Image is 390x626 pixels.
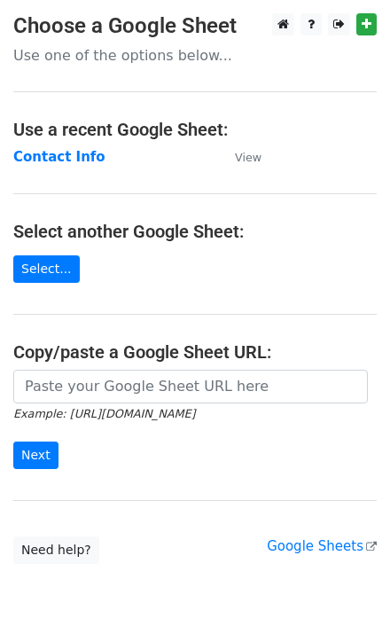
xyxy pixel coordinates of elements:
[13,341,377,363] h4: Copy/paste a Google Sheet URL:
[13,119,377,140] h4: Use a recent Google Sheet:
[13,407,195,420] small: Example: [URL][DOMAIN_NAME]
[13,442,58,469] input: Next
[217,149,261,165] a: View
[13,46,377,65] p: Use one of the options below...
[267,538,377,554] a: Google Sheets
[13,536,99,564] a: Need help?
[13,221,377,242] h4: Select another Google Sheet:
[13,255,80,283] a: Select...
[13,13,377,39] h3: Choose a Google Sheet
[235,151,261,164] small: View
[13,370,368,403] input: Paste your Google Sheet URL here
[13,149,105,165] a: Contact Info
